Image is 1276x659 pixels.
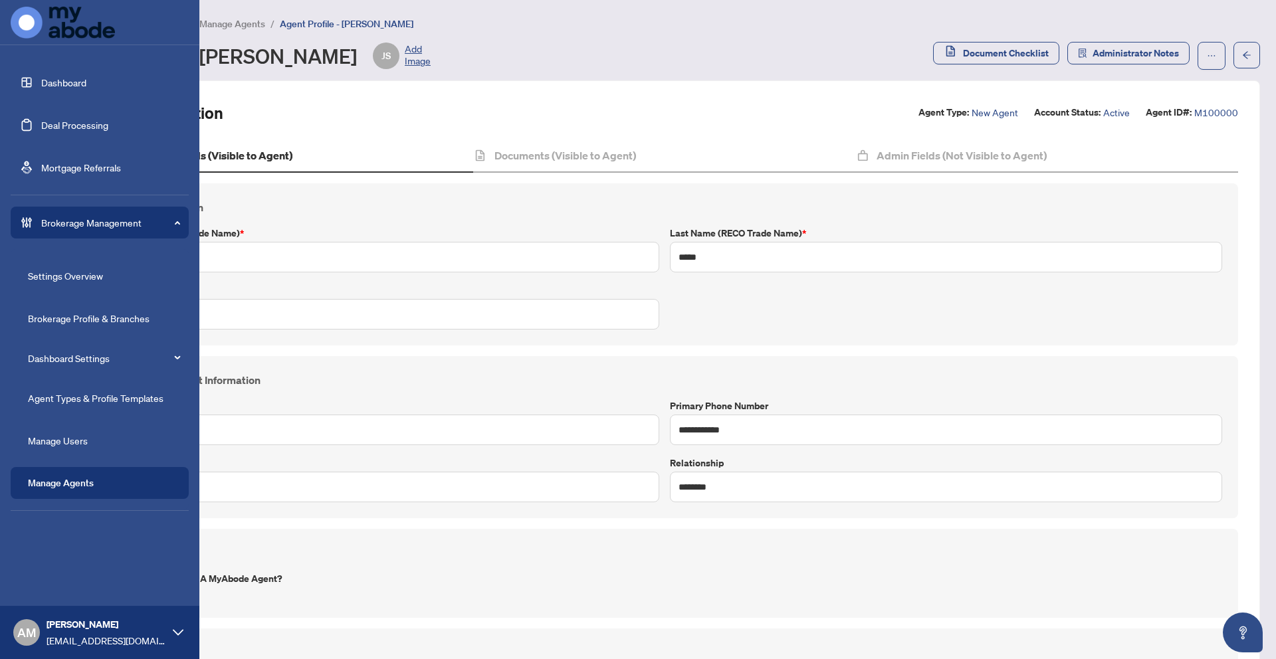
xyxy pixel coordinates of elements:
[1207,51,1216,60] span: ellipsis
[670,456,1222,470] label: Relationship
[670,399,1222,413] label: Primary Phone Number
[1223,612,1263,652] button: Open asap
[1146,105,1192,120] label: Agent ID#:
[381,48,391,63] span: JS
[107,226,659,240] label: First Name (RECO Trade Name)
[41,119,108,131] a: Deal Processing
[47,617,166,632] span: [PERSON_NAME]
[1194,105,1238,120] span: M100000
[270,16,274,31] li: /
[1242,50,1251,60] span: arrow-left
[111,147,292,163] h4: Agent Profile Fields (Visible to Agent)
[963,43,1049,64] span: Document Checklist
[28,392,163,404] a: Agent Types & Profile Templates
[17,623,36,642] span: AM
[1103,105,1130,120] span: Active
[41,76,86,88] a: Dashboard
[107,456,659,470] label: E-mail Address
[107,372,1222,388] h4: Emergency Contact Information
[877,147,1047,163] h4: Admin Fields (Not Visible to Agent)
[1093,43,1179,64] span: Administrator Notes
[107,545,1222,561] h4: Referral
[1067,42,1190,64] button: Administrator Notes
[11,7,115,39] img: logo
[41,161,121,173] a: Mortgage Referrals
[69,43,431,69] div: Agent Profile - [PERSON_NAME]
[280,18,413,30] span: Agent Profile - [PERSON_NAME]
[918,105,969,120] label: Agent Type:
[107,199,1222,215] h4: Contact Information
[1078,48,1087,58] span: solution
[28,312,150,324] a: Brokerage Profile & Branches
[107,571,1222,586] label: Were you referred by a MyAbode Agent?
[47,633,166,648] span: [EMAIL_ADDRESS][DOMAIN_NAME]
[670,226,1222,240] label: Last Name (RECO Trade Name)
[494,147,636,163] h4: Documents (Visible to Agent)
[28,270,103,282] a: Settings Overview
[107,283,659,298] label: E-mail Address
[28,434,88,446] a: Manage Users
[107,399,659,413] label: Full Name
[972,105,1018,120] span: New Agent
[1034,105,1101,120] label: Account Status:
[41,215,179,230] span: Brokerage Management
[199,18,265,30] span: Manage Agents
[405,43,431,69] span: Add Image
[933,42,1059,64] button: Document Checklist
[28,352,110,364] a: Dashboard Settings
[28,477,94,489] a: Manage Agents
